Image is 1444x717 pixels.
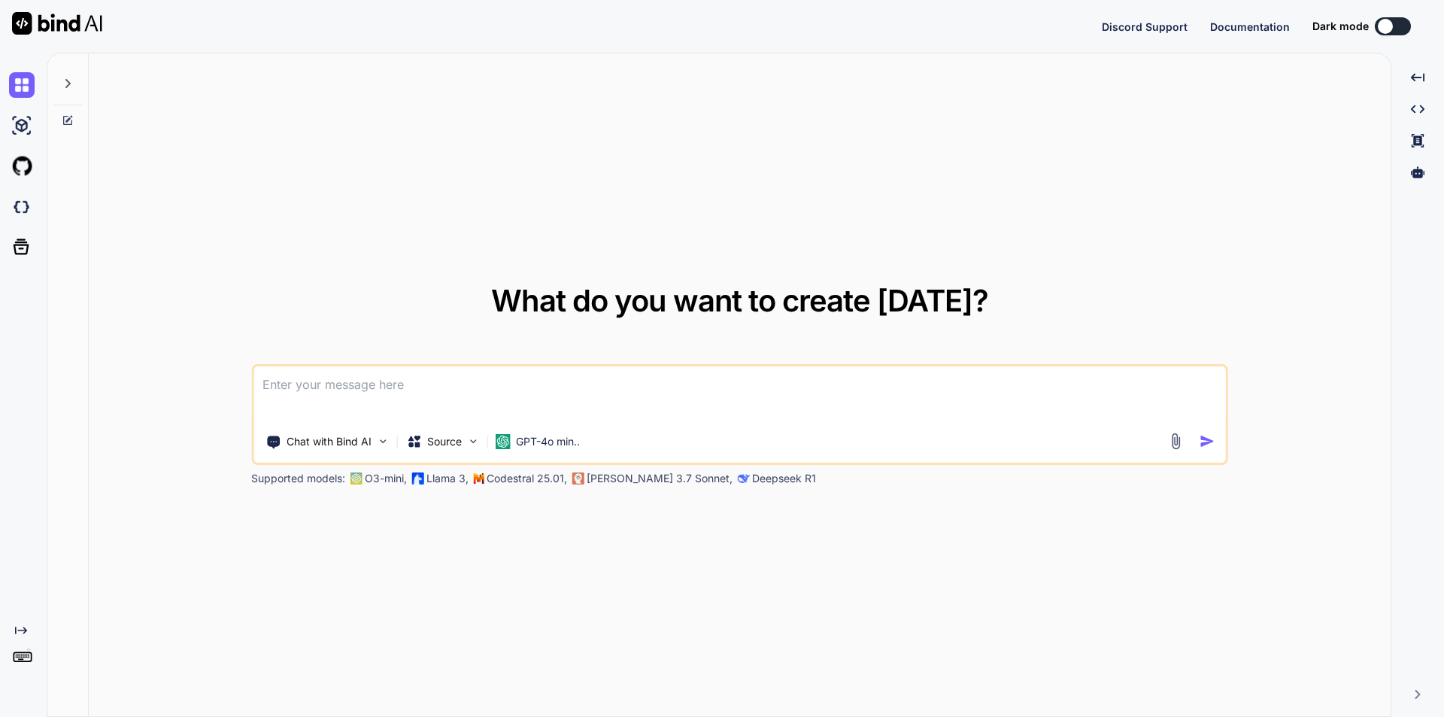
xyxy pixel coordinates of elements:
[376,435,389,448] img: Pick Tools
[495,434,510,449] img: GPT-4o mini
[365,471,407,486] p: O3-mini,
[516,434,580,449] p: GPT-4o min..
[487,471,567,486] p: Codestral 25.01,
[1167,433,1185,450] img: attachment
[466,435,479,448] img: Pick Models
[737,472,749,485] img: claude
[1312,19,1369,34] span: Dark mode
[251,471,345,486] p: Supported models:
[1102,19,1188,35] button: Discord Support
[473,473,484,484] img: Mistral-AI
[491,282,988,319] span: What do you want to create [DATE]?
[1210,20,1290,33] span: Documentation
[411,472,423,485] img: Llama2
[12,12,102,35] img: Bind AI
[572,472,584,485] img: claude
[427,434,462,449] p: Source
[587,471,733,486] p: [PERSON_NAME] 3.7 Sonnet,
[9,72,35,98] img: chat
[350,472,362,485] img: GPT-4
[9,113,35,138] img: ai-studio
[287,434,372,449] p: Chat with Bind AI
[9,194,35,220] img: darkCloudIdeIcon
[9,153,35,179] img: githubLight
[752,471,816,486] p: Deepseek R1
[1102,20,1188,33] span: Discord Support
[1200,433,1215,449] img: icon
[1210,19,1290,35] button: Documentation
[426,471,469,486] p: Llama 3,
